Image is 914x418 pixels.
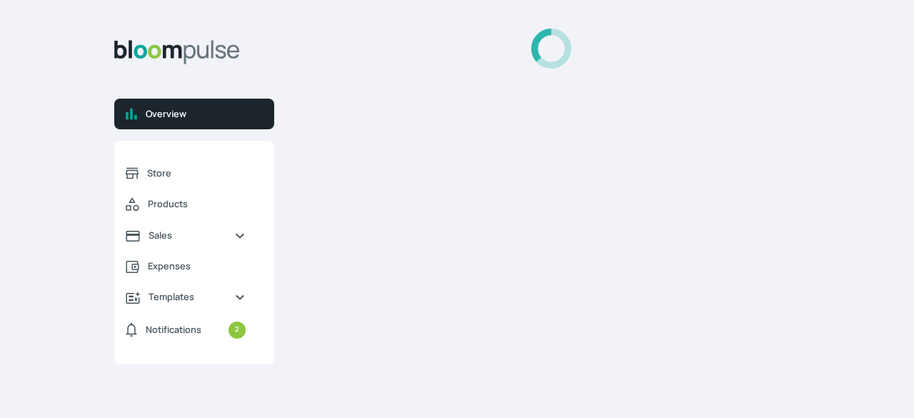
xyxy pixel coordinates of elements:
a: Expenses [114,251,257,282]
a: Store [114,158,257,189]
a: Products [114,189,257,220]
a: Templates [114,282,257,312]
span: Overview [146,107,263,121]
small: 2 [228,322,246,339]
span: Expenses [148,259,246,273]
span: Store [147,166,246,180]
a: Notifications2 [114,313,257,347]
a: Sales [114,220,257,251]
aside: Sidebar [114,29,274,401]
a: Overview [114,99,274,129]
span: Templates [149,290,223,304]
span: Sales [149,229,223,242]
img: Bloom Logo [114,40,240,64]
span: Notifications [146,323,201,337]
span: Products [148,197,246,211]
